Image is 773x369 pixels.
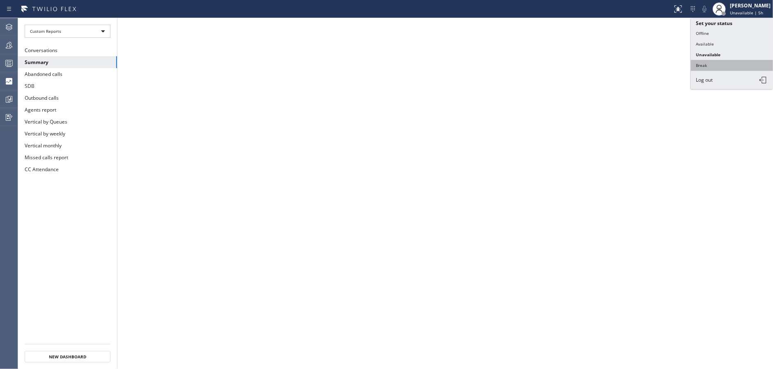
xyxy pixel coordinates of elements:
[730,2,771,9] div: [PERSON_NAME]
[699,3,710,15] button: Mute
[18,151,117,163] button: Missed calls report
[18,140,117,151] button: Vertical monthly
[18,80,117,92] button: SDB
[18,44,117,56] button: Conversations
[25,351,110,362] button: New Dashboard
[25,25,110,38] div: Custom Reports
[18,68,117,80] button: Abandoned calls
[18,128,117,140] button: Vertical by weekly
[18,56,117,68] button: Summary
[18,104,117,116] button: Agents report
[18,92,117,104] button: Outbound calls
[730,10,763,16] span: Unavailable | 5h
[18,163,117,175] button: CC Attendance
[117,18,773,369] iframe: dashboard_b794bedd1109
[18,116,117,128] button: Vertical by Queues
